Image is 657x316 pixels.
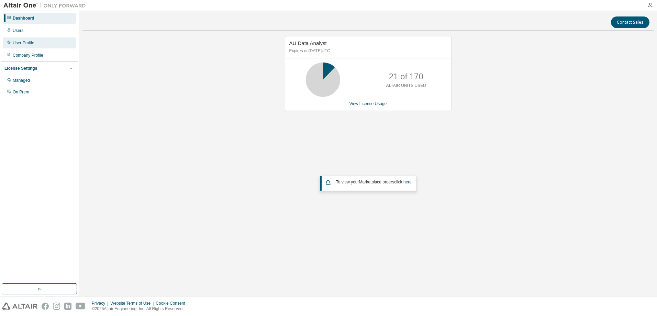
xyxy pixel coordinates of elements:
[13,53,43,58] div: Company Profile
[13,89,29,95] div: On Prem
[92,306,189,312] p: © 2025 Altair Engineering, Inc. All Rights Reserved.
[2,303,37,310] img: altair_logo.svg
[4,66,37,71] div: License Settings
[64,303,71,310] img: linkedin.svg
[13,78,30,83] div: Managed
[13,28,23,33] div: Users
[359,180,394,184] em: Marketplace orders
[92,301,110,306] div: Privacy
[403,180,412,184] a: here
[13,15,34,21] div: Dashboard
[336,180,412,184] span: To view your click
[76,303,86,310] img: youtube.svg
[389,71,423,82] p: 21 of 170
[53,303,60,310] img: instagram.svg
[42,303,49,310] img: facebook.svg
[289,40,327,46] span: AU Data Analyst
[611,16,649,28] button: Contact Sales
[13,40,34,46] div: User Profile
[156,301,189,306] div: Cookie Consent
[110,301,156,306] div: Website Terms of Use
[386,83,426,89] p: ALTAIR UNITS USED
[289,48,445,54] p: Expires on [DATE] UTC
[3,2,89,9] img: Altair One
[349,101,387,106] a: View License Usage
